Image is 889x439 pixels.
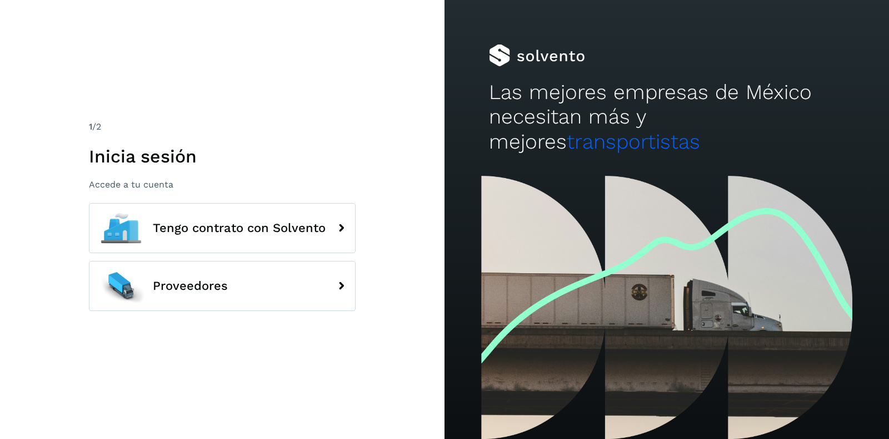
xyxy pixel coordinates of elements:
button: Proveedores [89,261,356,311]
div: /2 [89,120,356,134]
span: 1 [89,121,92,132]
h2: Las mejores empresas de México necesitan más y mejores [489,80,845,154]
h1: Inicia sesión [89,146,356,167]
span: Tengo contrato con Solvento [153,221,326,235]
span: transportistas [567,130,700,154]
span: Proveedores [153,279,228,293]
button: Tengo contrato con Solvento [89,203,356,253]
p: Accede a tu cuenta [89,179,356,190]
